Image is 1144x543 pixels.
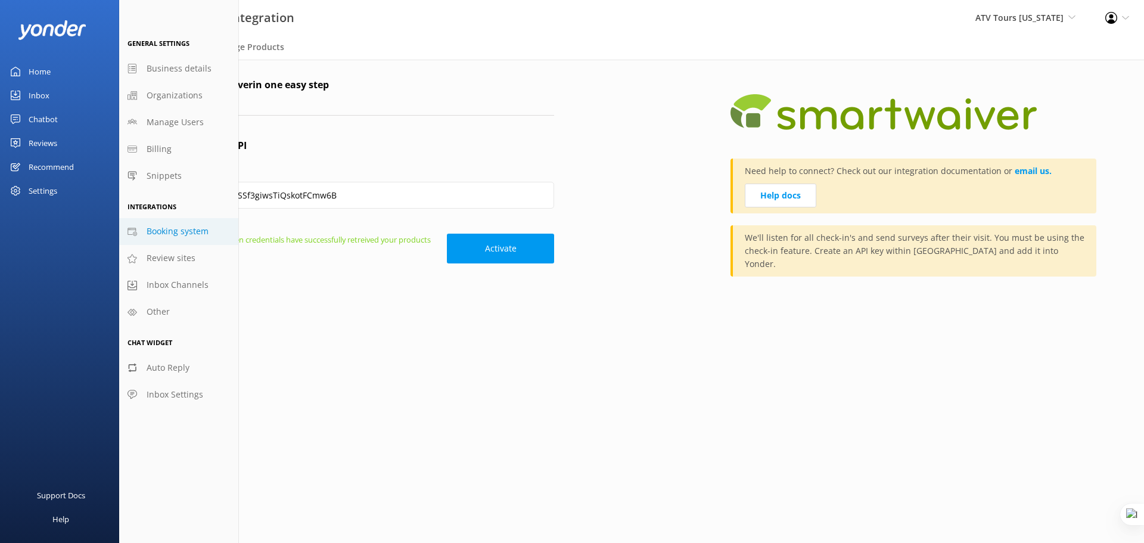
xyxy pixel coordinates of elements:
[52,507,69,531] div: Help
[29,107,58,131] div: Chatbot
[1015,165,1052,176] a: email us.
[119,82,238,109] a: Organizations
[119,136,238,163] a: Billing
[137,77,554,93] h4: Connect to Smartwaiver in one easy step
[730,77,1037,147] img: 1650579744..png
[447,234,554,263] button: Activate
[213,41,284,53] span: Manage Products
[128,338,172,347] span: Chat Widget
[147,388,203,401] span: Inbox Settings
[29,60,51,83] div: Home
[137,166,554,179] label: API key
[18,20,86,40] img: yonder-white-logo.png
[730,225,1096,277] div: We'll listen for all check-in's and send surveys after their visit. You must be using the check-i...
[147,278,209,291] span: Inbox Channels
[119,381,238,408] a: Inbox Settings
[147,62,212,75] span: Business details
[975,12,1064,23] span: ATV Tours [US_STATE]
[119,355,238,381] a: Auto Reply
[147,305,170,318] span: Other
[147,252,195,265] span: Review sites
[745,184,816,207] a: Help docs
[119,245,238,272] a: Review sites
[147,89,203,102] span: Organizations
[147,169,182,182] span: Snippets
[147,225,209,238] span: Booking system
[147,142,172,156] span: Billing
[119,299,238,325] a: Other
[29,155,74,179] div: Recommend
[137,182,554,209] input: API key
[128,39,189,48] span: General Settings
[119,163,238,190] a: Snippets
[29,131,57,155] div: Reviews
[147,361,189,374] span: Auto Reply
[29,83,49,107] div: Inbox
[147,116,204,129] span: Manage Users
[119,272,238,299] a: Inbox Channels
[179,234,431,263] small: Success! The given credentials have successfully retreived your products
[119,109,238,136] a: Manage Users
[128,202,176,211] span: Integrations
[29,179,57,203] div: Settings
[37,483,85,507] div: Support Docs
[745,165,1052,184] p: Need help to connect? Check out our integration documentation or
[119,218,238,245] a: Booking system
[119,55,238,82] a: Business details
